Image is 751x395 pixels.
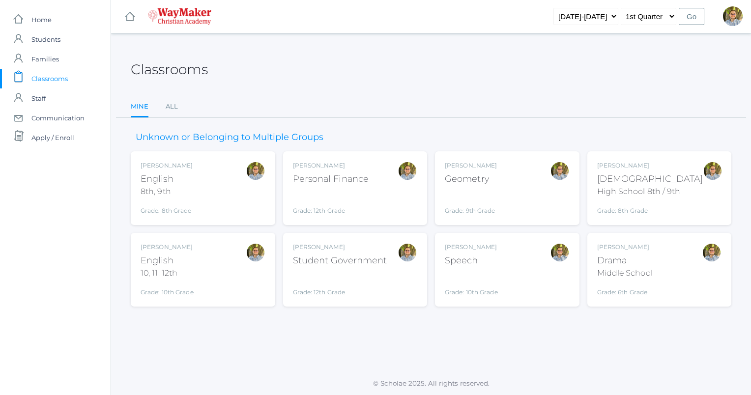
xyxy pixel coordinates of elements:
[141,172,193,186] div: English
[293,271,387,297] div: Grade: 12th Grade
[131,133,328,142] h3: Unknown or Belonging to Multiple Groups
[550,243,570,262] div: Kylen Braileanu
[141,243,194,252] div: [PERSON_NAME]
[445,254,498,267] div: Speech
[141,254,194,267] div: English
[398,161,417,181] div: Kylen Braileanu
[31,108,85,128] span: Communication
[445,271,498,297] div: Grade: 10th Grade
[141,186,193,197] div: 8th, 9th
[141,201,193,215] div: Grade: 8th Grade
[31,29,60,49] span: Students
[597,186,703,197] div: High School 8th / 9th
[703,161,722,181] div: Kylen Braileanu
[445,190,497,215] div: Grade: 9th Grade
[445,161,497,170] div: [PERSON_NAME]
[723,6,743,26] div: Kylen Braileanu
[31,49,59,69] span: Families
[246,243,265,262] div: Kylen Braileanu
[141,267,194,279] div: 10, 11, 12th
[141,161,193,170] div: [PERSON_NAME]
[445,172,497,186] div: Geometry
[597,283,653,297] div: Grade: 6th Grade
[131,62,208,77] h2: Classrooms
[293,190,369,215] div: Grade: 12th Grade
[550,161,570,181] div: Kylen Braileanu
[131,97,148,118] a: Mine
[293,172,369,186] div: Personal Finance
[597,254,653,267] div: Drama
[702,243,722,262] div: Kylen Braileanu
[293,243,387,252] div: [PERSON_NAME]
[398,243,417,262] div: Kylen Braileanu
[597,172,703,186] div: [DEMOGRAPHIC_DATA]
[597,267,653,279] div: Middle School
[31,88,46,108] span: Staff
[293,254,387,267] div: Student Government
[679,8,704,25] input: Go
[445,243,498,252] div: [PERSON_NAME]
[597,161,703,170] div: [PERSON_NAME]
[111,378,751,388] p: © Scholae 2025. All rights reserved.
[31,10,52,29] span: Home
[31,69,68,88] span: Classrooms
[246,161,265,181] div: Kylen Braileanu
[293,161,369,170] div: [PERSON_NAME]
[148,8,211,25] img: waymaker-logo-stack-white-1602f2b1af18da31a5905e9982d058868370996dac5278e84edea6dabf9a3315.png
[597,201,703,215] div: Grade: 8th Grade
[141,283,194,297] div: Grade: 10th Grade
[597,243,653,252] div: [PERSON_NAME]
[166,97,178,116] a: All
[31,128,74,147] span: Apply / Enroll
